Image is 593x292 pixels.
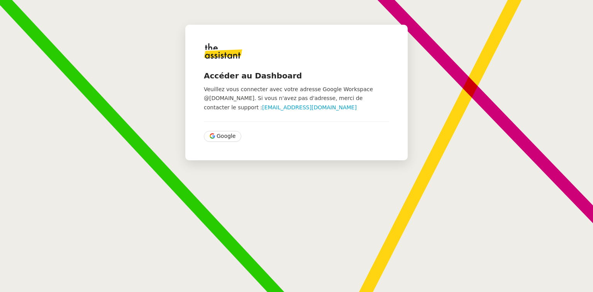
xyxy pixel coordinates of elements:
[262,104,357,110] a: [EMAIL_ADDRESS][DOMAIN_NAME]
[204,131,241,142] button: Google
[204,70,389,81] h4: Accéder au Dashboard
[204,86,373,110] span: Veuillez vous connecter avec votre adresse Google Workspace @[DOMAIN_NAME]. Si vous n'avez pas d'...
[217,132,236,141] span: Google
[204,43,242,59] img: logo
